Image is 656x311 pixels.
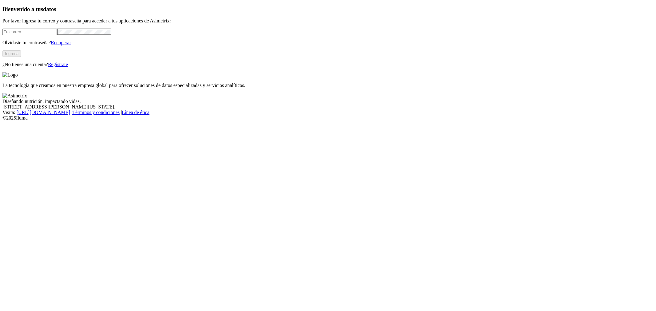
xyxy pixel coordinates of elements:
p: Por favor ingresa tu correo y contraseña para acceder a tus aplicaciones de Asimetrix: [2,18,654,24]
input: Tu correo [2,29,57,35]
h3: Bienvenido a tus [2,6,654,13]
div: Diseñando nutrición, impactando vidas. [2,99,654,104]
p: Olvidaste tu contraseña? [2,40,654,45]
a: [URL][DOMAIN_NAME] [17,110,70,115]
a: Regístrate [48,62,68,67]
p: ¿No tienes una cuenta? [2,62,654,67]
button: Ingresa [2,50,21,57]
div: [STREET_ADDRESS][PERSON_NAME][US_STATE]. [2,104,654,110]
span: datos [43,6,56,12]
img: Asimetrix [2,93,27,99]
img: Logo [2,72,18,78]
a: Línea de ética [122,110,149,115]
p: La tecnología que creamos en nuestra empresa global para ofrecer soluciones de datos especializad... [2,83,654,88]
div: © 2025 Iluma [2,115,654,121]
div: Visita : | | [2,110,654,115]
a: Recuperar [51,40,71,45]
a: Términos y condiciones [72,110,120,115]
